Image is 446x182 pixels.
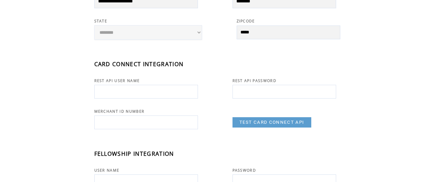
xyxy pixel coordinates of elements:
span: REST API USER NAME [94,78,140,83]
span: CARD CONNECT INTEGRATION [94,60,184,68]
span: MERCHANT ID NUMBER [94,109,145,114]
span: PASSWORD [233,168,256,173]
span: USER NAME [94,168,120,173]
span: STATE [94,19,107,23]
a: TEST CARD CONNECT API [233,117,311,128]
span: ZIPCODE [237,19,255,23]
span: FELLOWSHIP INTEGRATION [94,150,174,158]
span: REST API PASSWORD [233,78,277,83]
